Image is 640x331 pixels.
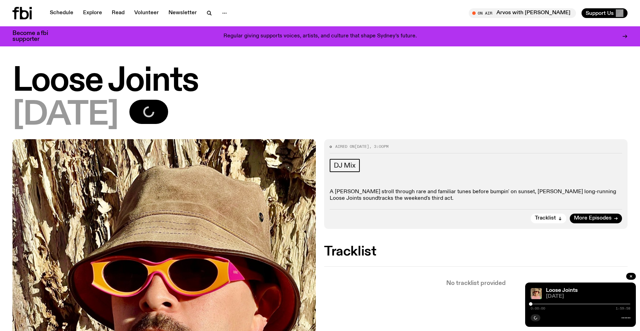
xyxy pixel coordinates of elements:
[12,66,628,97] h1: Loose Joints
[369,144,388,149] span: , 3:00pm
[12,30,57,42] h3: Become a fbi supporter
[130,8,163,18] a: Volunteer
[164,8,201,18] a: Newsletter
[531,307,545,310] span: 0:00:00
[616,307,630,310] span: 1:59:58
[330,189,622,202] p: A [PERSON_NAME] stroll through rare and familiar tunes before bumpin' on sunset, [PERSON_NAME] lo...
[46,8,77,18] a: Schedule
[535,216,556,221] span: Tracklist
[531,214,566,223] button: Tracklist
[582,8,628,18] button: Support Us
[324,280,628,286] p: No tracklist provided
[570,214,622,223] a: More Episodes
[531,288,542,299] img: Tyson stands in front of a paperbark tree wearing orange sunglasses, a suede bucket hat and a pin...
[355,144,369,149] span: [DATE]
[79,8,106,18] a: Explore
[324,245,628,258] h2: Tracklist
[469,8,576,18] button: On AirArvos with [PERSON_NAME]
[108,8,129,18] a: Read
[330,159,360,172] a: DJ Mix
[334,162,356,169] span: DJ Mix
[546,288,578,293] a: Loose Joints
[586,10,614,16] span: Support Us
[546,294,630,299] span: [DATE]
[12,100,118,131] span: [DATE]
[223,33,417,39] p: Regular giving supports voices, artists, and culture that shape Sydney’s future.
[335,144,355,149] span: Aired on
[574,216,612,221] span: More Episodes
